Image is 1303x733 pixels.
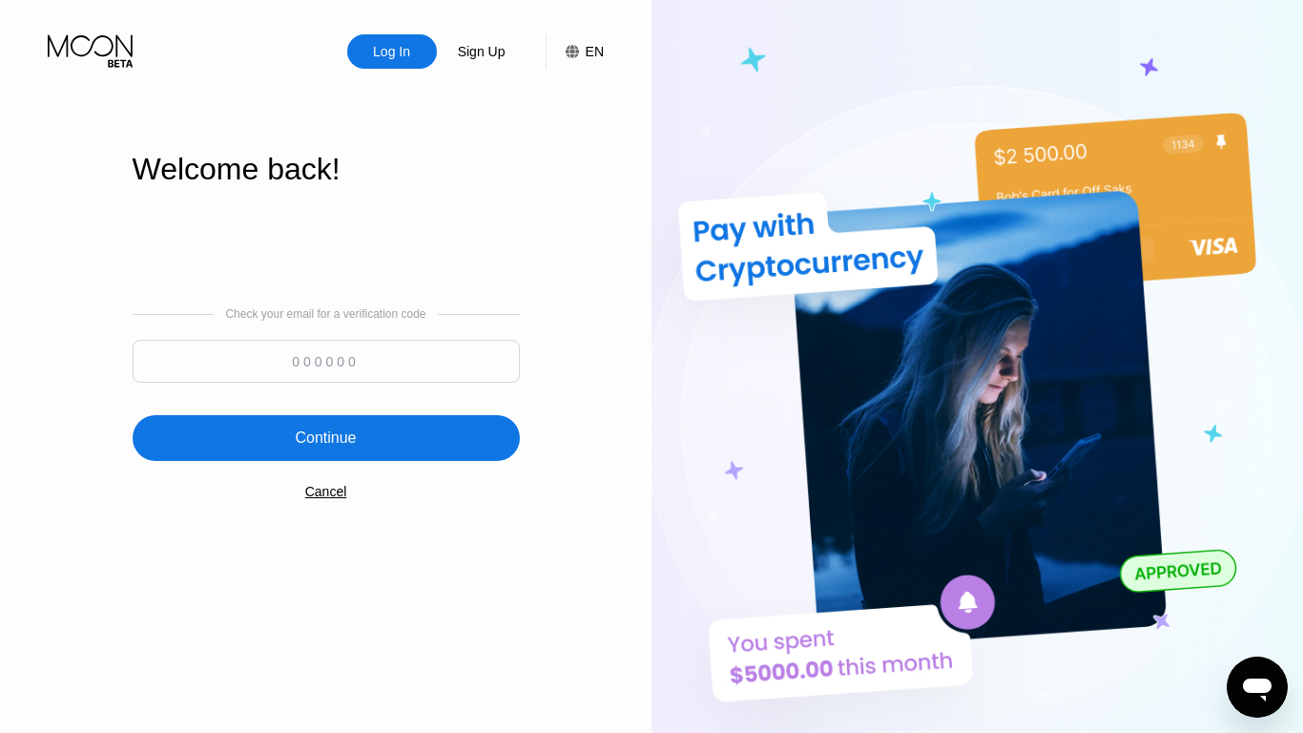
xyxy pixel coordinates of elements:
[586,44,604,59] div: EN
[546,34,604,69] div: EN
[295,429,356,448] div: Continue
[437,34,527,69] div: Sign Up
[456,42,507,61] div: Sign Up
[133,152,520,187] div: Welcome back!
[305,484,347,499] div: Cancel
[133,415,520,461] div: Continue
[347,34,437,69] div: Log In
[225,307,425,321] div: Check your email for a verification code
[371,42,412,61] div: Log In
[1227,657,1288,718] iframe: Button to launch messaging window
[133,340,520,383] input: 000000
